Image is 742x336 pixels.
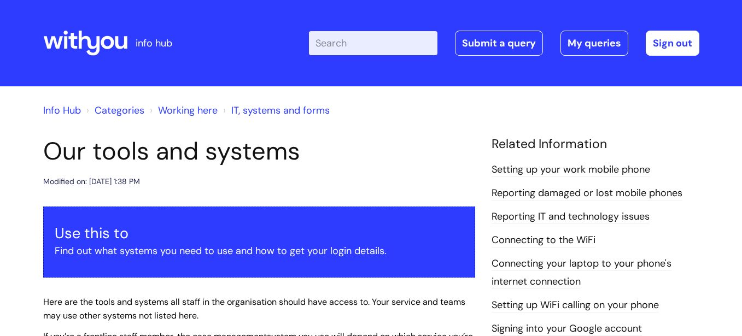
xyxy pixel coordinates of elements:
[646,31,699,56] a: Sign out
[492,298,659,313] a: Setting up WiFi calling on your phone
[492,137,699,152] h4: Related Information
[492,233,595,247] a: Connecting to the WiFi
[136,34,172,52] p: info hub
[158,104,218,117] a: Working here
[43,296,465,321] span: Here are the tools and systems all staff in the organisation should have access to. Your service ...
[492,163,650,177] a: Setting up your work mobile phone
[492,257,671,288] a: Connecting your laptop to your phone's internet connection
[492,322,642,336] a: Signing into your Google account
[84,102,144,119] li: Solution home
[147,102,218,119] li: Working here
[220,102,330,119] li: IT, systems and forms
[492,210,650,224] a: Reporting IT and technology issues
[43,104,81,117] a: Info Hub
[455,31,543,56] a: Submit a query
[55,225,464,242] h3: Use this to
[95,104,144,117] a: Categories
[55,242,464,260] p: Find out what systems you need to use and how to get your login details.
[43,137,475,166] h1: Our tools and systems
[492,186,682,201] a: Reporting damaged or lost mobile phones
[309,31,699,56] div: | -
[560,31,628,56] a: My queries
[231,104,330,117] a: IT, systems and forms
[309,31,437,55] input: Search
[43,175,140,188] div: Modified on: [DATE] 1:38 PM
